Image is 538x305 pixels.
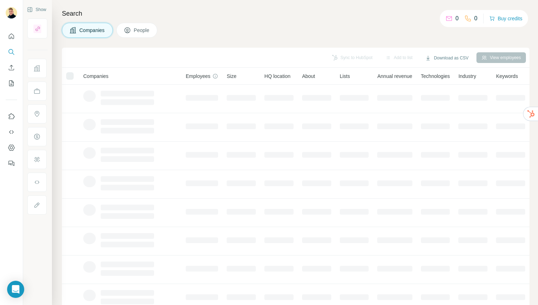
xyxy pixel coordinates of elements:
span: Size [227,73,236,80]
button: My lists [6,77,17,90]
button: Quick start [6,30,17,43]
button: Buy credits [489,14,522,23]
button: Use Surfe on LinkedIn [6,110,17,123]
button: Use Surfe API [6,126,17,138]
span: HQ location [264,73,290,80]
button: Dashboard [6,141,17,154]
span: People [134,27,150,34]
button: Search [6,46,17,58]
p: 0 [455,14,459,23]
span: Companies [83,73,109,80]
span: Annual revenue [377,73,412,80]
span: Companies [79,27,105,34]
div: Open Intercom Messenger [7,281,24,298]
img: Avatar [6,7,17,19]
button: Show [22,4,51,15]
button: Download as CSV [420,53,473,63]
h4: Search [62,9,529,19]
span: Technologies [421,73,450,80]
button: Enrich CSV [6,61,17,74]
span: Keywords [496,73,518,80]
span: Employees [186,73,210,80]
button: Feedback [6,157,17,170]
span: Industry [458,73,476,80]
span: Lists [340,73,350,80]
span: About [302,73,315,80]
p: 0 [474,14,478,23]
